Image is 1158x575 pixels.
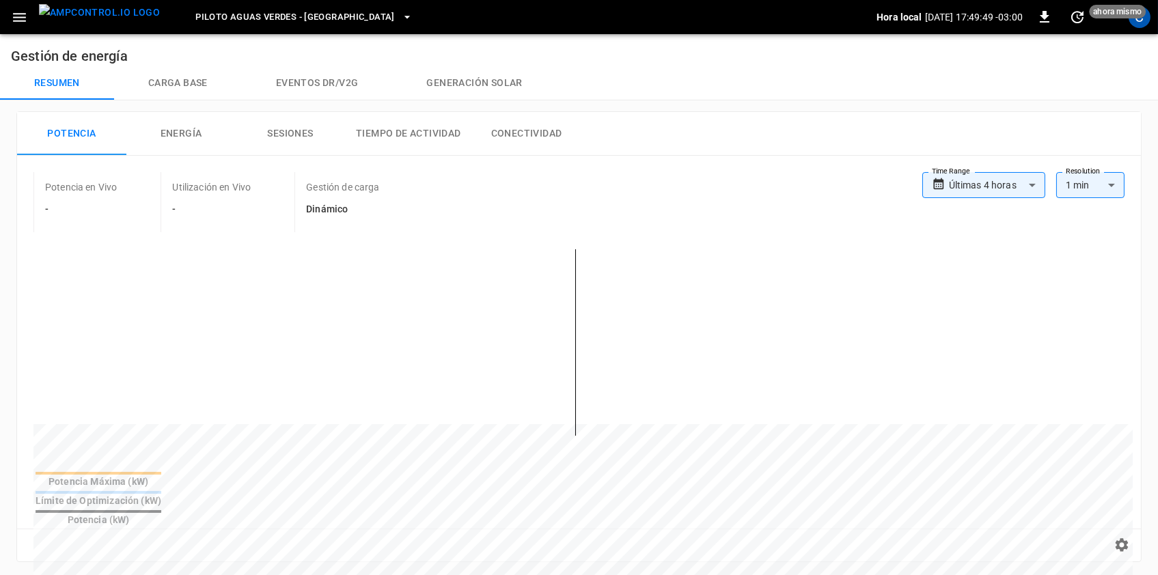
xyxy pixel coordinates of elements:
[392,67,556,100] button: Generación solar
[472,112,581,156] button: Conectividad
[17,112,126,156] button: Potencia
[45,180,117,194] p: Potencia en Vivo
[236,112,345,156] button: Sesiones
[172,180,251,194] p: Utilización en Vivo
[306,202,379,217] h6: Dinámico
[949,172,1045,198] div: Últimas 4 horas
[39,4,160,21] img: ampcontrol.io logo
[932,166,970,177] label: Time Range
[190,4,418,31] button: Piloto Aguas Verdes - [GEOGRAPHIC_DATA]
[45,202,117,217] h6: -
[172,202,251,217] h6: -
[242,67,393,100] button: Eventos DR/V2G
[345,112,472,156] button: Tiempo de Actividad
[877,10,922,24] p: Hora local
[1066,166,1100,177] label: Resolution
[126,112,236,156] button: Energía
[114,67,242,100] button: Carga base
[1056,172,1125,198] div: 1 min
[1089,5,1146,18] span: ahora mismo
[195,10,395,25] span: Piloto Aguas Verdes - [GEOGRAPHIC_DATA]
[306,180,379,194] p: Gestión de carga
[1066,6,1088,28] button: set refresh interval
[925,10,1023,24] p: [DATE] 17:49:49 -03:00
